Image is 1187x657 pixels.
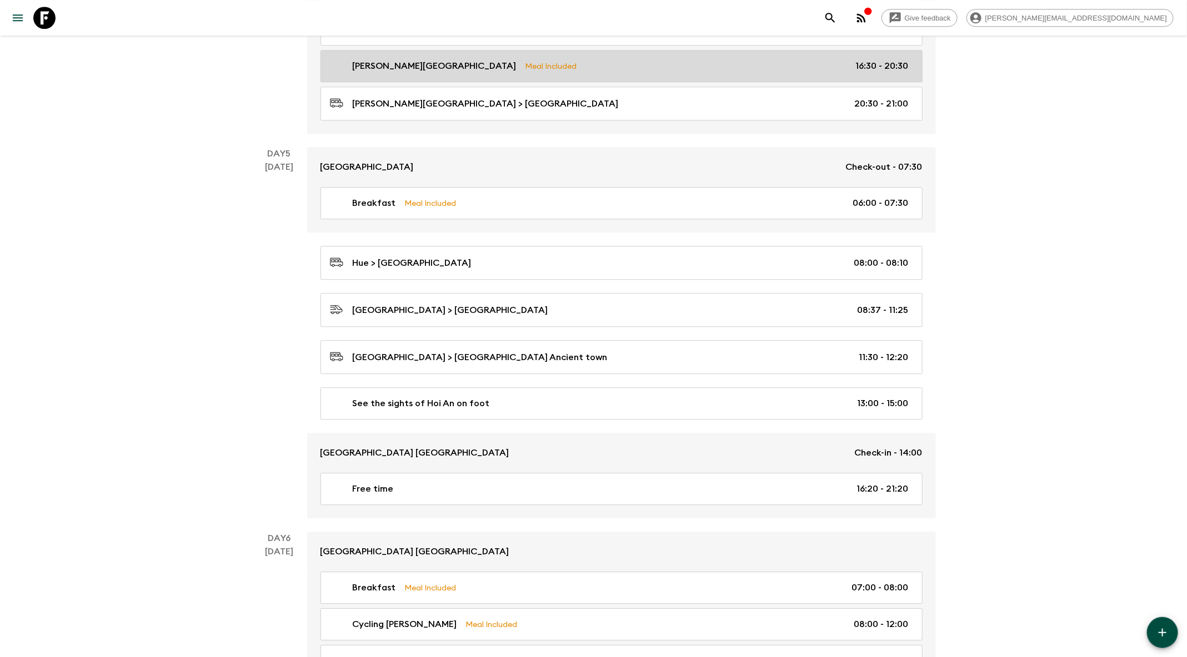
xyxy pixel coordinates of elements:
[353,351,608,364] p: [GEOGRAPHIC_DATA] > [GEOGRAPHIC_DATA] Ancient town
[320,572,923,604] a: BreakfastMeal Included07:00 - 08:00
[320,340,923,374] a: [GEOGRAPHIC_DATA] > [GEOGRAPHIC_DATA] Ancient town11:30 - 12:20
[819,7,842,29] button: search adventures
[405,582,457,594] p: Meal Included
[320,293,923,327] a: [GEOGRAPHIC_DATA] > [GEOGRAPHIC_DATA]08:37 - 11:25
[265,160,293,518] div: [DATE]
[353,59,517,73] p: [PERSON_NAME][GEOGRAPHIC_DATA]
[852,581,909,594] p: 07:00 - 08:00
[855,97,909,110] p: 20:30 - 21:00
[979,14,1173,22] span: [PERSON_NAME][EMAIL_ADDRESS][DOMAIN_NAME]
[857,482,909,496] p: 16:20 - 21:20
[320,473,923,505] a: Free time16:20 - 21:20
[252,147,307,160] p: Day 5
[353,97,619,110] p: [PERSON_NAME][GEOGRAPHIC_DATA] > [GEOGRAPHIC_DATA]
[846,160,923,174] p: Check-out - 07:30
[405,197,457,209] p: Meal Included
[7,7,29,29] button: menu
[853,196,909,210] p: 06:00 - 07:30
[859,351,909,364] p: 11:30 - 12:20
[854,256,909,270] p: 08:00 - 08:10
[525,60,577,72] p: Meal Included
[320,608,923,640] a: Cycling [PERSON_NAME]Meal Included08:00 - 12:00
[966,9,1174,27] div: [PERSON_NAME][EMAIL_ADDRESS][DOMAIN_NAME]
[307,147,936,187] a: [GEOGRAPHIC_DATA]Check-out - 07:30
[320,387,923,420] a: See the sights of Hoi An on foot13:00 - 15:00
[854,618,909,631] p: 08:00 - 12:00
[353,482,394,496] p: Free time
[858,397,909,410] p: 13:00 - 15:00
[320,50,923,82] a: [PERSON_NAME][GEOGRAPHIC_DATA]Meal Included16:30 - 20:30
[899,14,957,22] span: Give feedback
[320,545,509,558] p: [GEOGRAPHIC_DATA] [GEOGRAPHIC_DATA]
[320,87,923,120] a: [PERSON_NAME][GEOGRAPHIC_DATA] > [GEOGRAPHIC_DATA]20:30 - 21:00
[858,304,909,317] p: 08:37 - 11:25
[353,256,472,270] p: Hue > [GEOGRAPHIC_DATA]
[320,187,923,219] a: BreakfastMeal Included06:00 - 07:30
[320,160,414,174] p: [GEOGRAPHIC_DATA]
[307,433,936,473] a: [GEOGRAPHIC_DATA] [GEOGRAPHIC_DATA]Check-in - 14:00
[353,304,548,317] p: [GEOGRAPHIC_DATA] > [GEOGRAPHIC_DATA]
[353,581,396,594] p: Breakfast
[882,9,958,27] a: Give feedback
[353,397,490,410] p: See the sights of Hoi An on foot
[320,246,923,280] a: Hue > [GEOGRAPHIC_DATA]08:00 - 08:10
[856,59,909,73] p: 16:30 - 20:30
[307,532,936,572] a: [GEOGRAPHIC_DATA] [GEOGRAPHIC_DATA]
[855,446,923,459] p: Check-in - 14:00
[466,618,518,630] p: Meal Included
[353,196,396,210] p: Breakfast
[353,618,457,631] p: Cycling [PERSON_NAME]
[252,532,307,545] p: Day 6
[320,446,509,459] p: [GEOGRAPHIC_DATA] [GEOGRAPHIC_DATA]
